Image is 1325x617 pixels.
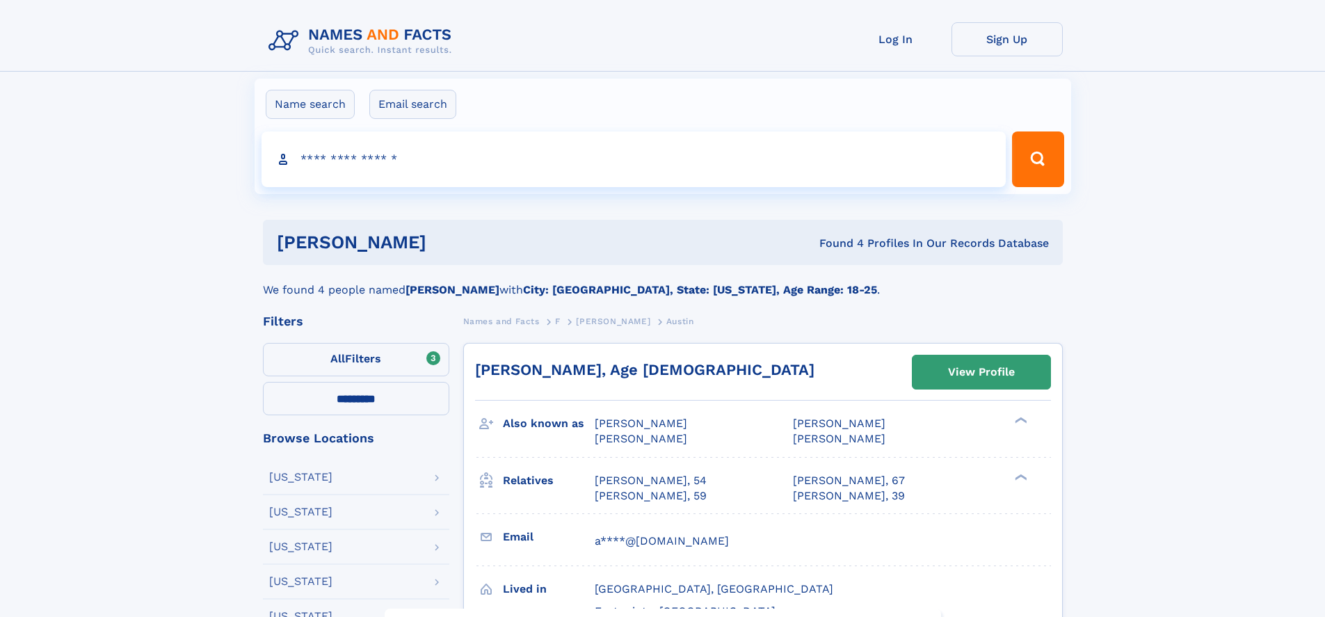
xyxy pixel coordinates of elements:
[595,473,707,488] a: [PERSON_NAME], 54
[793,488,905,504] a: [PERSON_NAME], 39
[1011,416,1028,425] div: ❯
[576,316,650,326] span: [PERSON_NAME]
[269,472,332,483] div: [US_STATE]
[266,90,355,119] label: Name search
[269,576,332,587] div: [US_STATE]
[555,316,561,326] span: F
[262,131,1006,187] input: search input
[793,473,905,488] a: [PERSON_NAME], 67
[369,90,456,119] label: Email search
[1012,131,1063,187] button: Search Button
[913,355,1050,389] a: View Profile
[263,432,449,444] div: Browse Locations
[263,343,449,376] label: Filters
[666,316,694,326] span: Austin
[523,283,877,296] b: City: [GEOGRAPHIC_DATA], State: [US_STATE], Age Range: 18-25
[475,361,814,378] a: [PERSON_NAME], Age [DEMOGRAPHIC_DATA]
[840,22,951,56] a: Log In
[595,417,687,430] span: [PERSON_NAME]
[503,577,595,601] h3: Lived in
[503,412,595,435] h3: Also known as
[623,236,1049,251] div: Found 4 Profiles In Our Records Database
[503,525,595,549] h3: Email
[269,506,332,518] div: [US_STATE]
[330,352,345,365] span: All
[263,315,449,328] div: Filters
[948,356,1015,388] div: View Profile
[595,432,687,445] span: [PERSON_NAME]
[405,283,499,296] b: [PERSON_NAME]
[269,541,332,552] div: [US_STATE]
[576,312,650,330] a: [PERSON_NAME]
[263,265,1063,298] div: We found 4 people named with .
[263,22,463,60] img: Logo Names and Facts
[463,312,540,330] a: Names and Facts
[555,312,561,330] a: F
[595,582,833,595] span: [GEOGRAPHIC_DATA], [GEOGRAPHIC_DATA]
[595,488,707,504] a: [PERSON_NAME], 59
[277,234,623,251] h1: [PERSON_NAME]
[503,469,595,492] h3: Relatives
[793,417,885,430] span: [PERSON_NAME]
[1011,472,1028,481] div: ❯
[793,432,885,445] span: [PERSON_NAME]
[951,22,1063,56] a: Sign Up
